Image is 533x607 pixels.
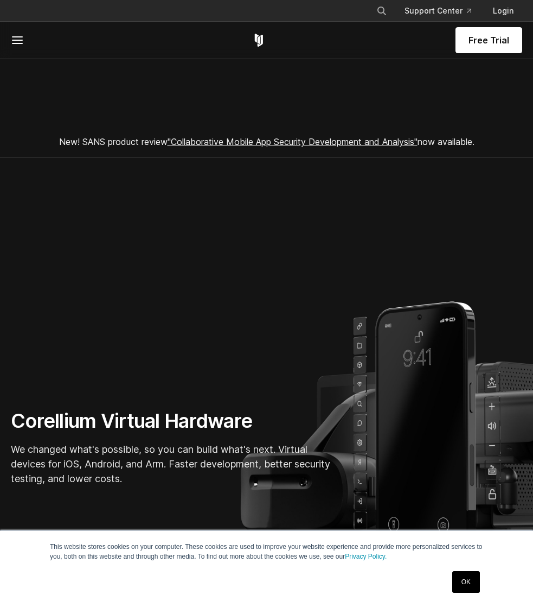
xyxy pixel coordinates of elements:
h1: Corellium Virtual Hardware [11,409,336,433]
span: New! SANS product review now available. [59,136,474,147]
a: Free Trial [455,27,522,53]
a: Privacy Policy. [345,553,387,560]
button: Search [372,1,391,21]
a: Login [484,1,522,21]
p: This website stores cookies on your computer. These cookies are used to improve your website expe... [50,542,483,561]
a: "Collaborative Mobile App Security Development and Analysis" [168,136,418,147]
p: We changed what's possible, so you can build what's next. Virtual devices for iOS, Android, and A... [11,442,336,486]
a: Support Center [396,1,480,21]
div: Navigation Menu [368,1,522,21]
span: Free Trial [468,34,509,47]
a: OK [452,571,480,593]
a: Corellium Home [252,34,266,47]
